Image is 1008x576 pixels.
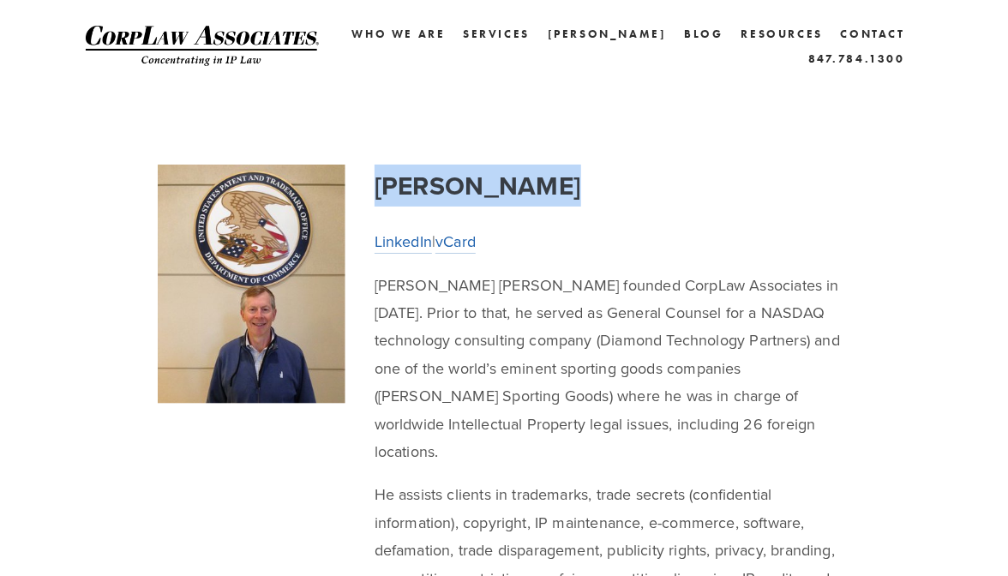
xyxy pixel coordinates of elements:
a: 847.784.1300 [808,46,905,71]
img: CorpLaw IP Law Firm [86,26,319,66]
a: LinkedIn [375,231,432,254]
a: Who We Are [351,21,445,46]
strong: [PERSON_NAME] [375,167,581,204]
a: vCard [435,231,476,254]
a: Blog [684,21,723,46]
a: Resources [741,27,823,40]
a: Services [463,21,530,46]
a: Contact [841,21,905,46]
p: [PERSON_NAME] [PERSON_NAME] founded CorpLaw Associates in [DATE]. Prior to that, he served as Gen... [375,272,850,466]
a: [PERSON_NAME] [548,21,667,46]
img: Charlie.JPG [158,165,345,403]
p: | [375,228,850,255]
